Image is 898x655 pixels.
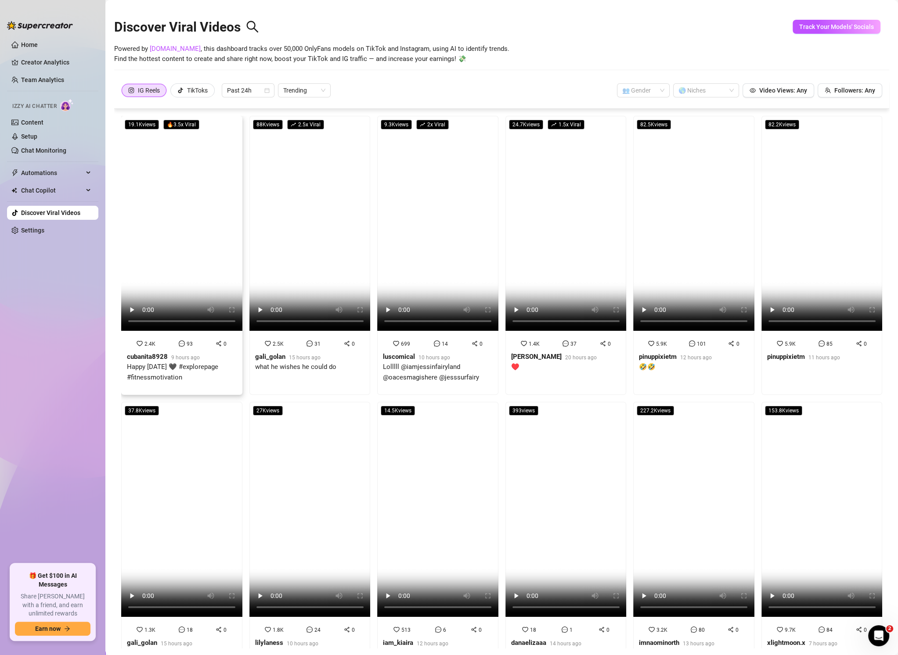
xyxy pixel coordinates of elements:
[383,353,415,361] strong: luscomical
[443,627,446,633] span: 6
[21,76,64,83] a: Team Analytics
[307,340,313,347] span: message
[736,627,739,633] span: 0
[550,641,581,647] span: 14 hours ago
[125,120,159,129] span: 19.1K views
[728,626,734,633] span: share-alt
[64,626,70,632] span: arrow-right
[649,626,655,633] span: heart
[767,639,805,647] strong: xlightmoon.x
[777,626,783,633] span: heart
[818,83,882,97] button: Followers: Any
[637,120,671,129] span: 82.5K views
[381,120,412,129] span: 9.3K views
[179,626,185,633] span: message
[21,147,66,154] a: Chat Monitoring
[633,116,754,395] a: 82.5Kviews5.9K1010pinuppixietm12 hours ago🤣🤣
[187,84,208,97] div: TikToks
[608,341,611,347] span: 0
[11,187,17,193] img: Chat Copilot
[137,340,143,347] span: heart
[60,99,74,111] img: AI Chatter
[765,406,802,415] span: 153.8K views
[471,626,477,633] span: share-alt
[683,641,714,647] span: 13 hours ago
[785,341,796,347] span: 5.9K
[562,626,568,633] span: message
[639,639,679,647] strong: imnaominorth
[265,340,271,347] span: heart
[127,362,237,383] div: Happy [DATE] 🖤 #explorepage #fitnessmotivation
[505,116,627,395] a: 24.7Kviewsrise1.5x Viral1.4K370[PERSON_NAME]20 hours ago♥️
[472,340,478,347] span: share-alt
[114,44,509,64] span: Powered by , this dashboard tracks over 50,000 OnlyFans models on TikTok and Instagram, using AI ...
[314,627,321,633] span: 24
[736,341,739,347] span: 0
[767,353,805,361] strong: pinuppixietm
[442,341,448,347] span: 14
[246,20,259,33] span: search
[434,340,440,347] span: message
[287,120,324,129] span: 2.5 x Viral
[777,340,783,347] span: heart
[479,627,482,633] span: 0
[856,626,862,633] span: share-alt
[121,116,242,395] a: 19.1Kviews🔥3.5x Viral2.4K930cubanita89289 hours agoHappy [DATE] 🖤 #explorepage #fitnessmotivation
[759,87,807,94] span: Video Views: Any
[599,626,605,633] span: share-alt
[680,354,712,361] span: 12 hours ago
[21,41,38,48] a: Home
[177,87,184,93] span: tik-tok
[344,340,350,347] span: share-alt
[383,639,413,647] strong: iam_kiaira
[307,626,313,633] span: message
[511,353,562,361] strong: [PERSON_NAME]
[565,354,597,361] span: 20 hours ago
[21,119,43,126] a: Content
[127,353,168,361] strong: cubanita8928
[283,84,325,97] span: Trending
[826,627,833,633] span: 84
[868,625,889,646] iframe: Intercom live chat
[530,627,536,633] span: 18
[255,353,285,361] strong: gali_golan
[401,627,411,633] span: 513
[265,626,271,633] span: heart
[826,341,833,347] span: 85
[21,166,83,180] span: Automations
[401,341,410,347] span: 699
[227,84,269,97] span: Past 24h
[570,627,573,633] span: 1
[128,87,134,93] span: instagram
[864,341,867,347] span: 0
[785,627,796,633] span: 9.7K
[171,354,200,361] span: 9 hours ago
[125,406,159,415] span: 37.8K views
[249,116,371,395] a: 88Kviewsrise2.5x Viral2.5K310gali_golan15 hours agowhat he wishes he could do
[417,641,448,647] span: 12 hours ago
[114,19,259,36] h2: Discover Viral Videos
[163,120,199,129] span: 🔥 3.5 x Viral
[522,626,528,633] span: heart
[21,227,44,234] a: Settings
[144,341,155,347] span: 2.4K
[521,340,527,347] span: heart
[728,340,734,347] span: share-alt
[216,340,222,347] span: share-alt
[418,354,450,361] span: 10 hours ago
[637,406,674,415] span: 227.2K views
[7,21,73,30] img: logo-BBDzfeDw.svg
[216,626,222,633] span: share-alt
[750,87,756,93] span: eye
[187,341,193,347] span: 93
[352,627,355,633] span: 0
[697,341,706,347] span: 101
[21,133,37,140] a: Setup
[420,122,425,127] span: rise
[161,641,192,647] span: 15 hours ago
[511,639,546,647] strong: danaelizaaa
[344,626,350,633] span: share-alt
[273,341,284,347] span: 2.5K
[563,340,569,347] span: message
[253,406,283,415] span: 27K views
